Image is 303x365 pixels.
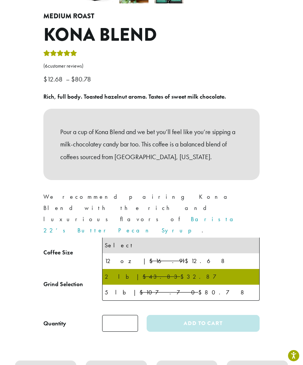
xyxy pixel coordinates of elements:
[105,287,257,298] div: 5 lb | $80.78
[102,315,138,332] input: Product quantity
[147,315,260,332] button: Add to cart
[43,247,102,258] label: Coffee Size
[105,256,257,267] div: 12 oz | $12.68
[43,319,66,328] div: Quantity
[43,62,260,70] a: (6customer reviews)
[102,238,259,253] li: Select
[43,279,102,290] label: Grind Selection
[149,257,185,265] del: $16.91
[105,271,257,282] div: 2 lb | $32.87
[60,126,243,163] p: Pour a cup of Kona Blend and we bet you’ll feel like you’re sipping a milk-chocolatey candy bar t...
[45,63,48,69] span: 6
[71,75,75,83] span: $
[43,12,260,21] h4: Medium Roast
[43,75,64,83] bdi: 12.68
[43,191,260,236] p: We recommend pairing Kona Blend with the rich and luxurious flavors of .
[71,75,93,83] bdi: 80.78
[43,24,260,46] h1: Kona Blend
[140,288,198,296] del: $107.70
[143,273,180,281] del: $43.83
[43,75,47,83] span: $
[43,93,226,100] b: Rich, full body. Toasted hazelnut aroma. Tastes of sweet milk chocolate.
[66,75,70,83] span: –
[43,49,77,60] div: Rated 5.00 out of 5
